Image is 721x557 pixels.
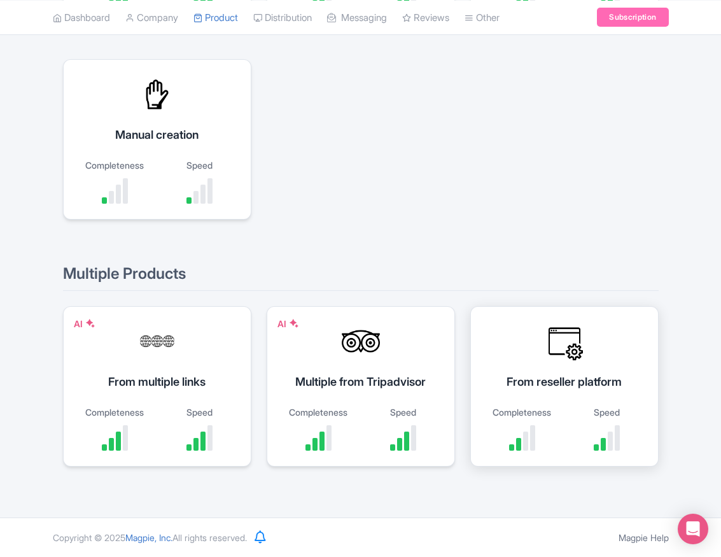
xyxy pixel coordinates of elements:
[619,532,669,543] a: Magpie Help
[85,318,95,328] img: AI Symbol
[79,126,235,143] div: Manual creation
[289,318,299,328] img: AI Symbol
[277,317,299,330] div: AI
[283,373,439,390] div: Multiple from Tripadvisor
[164,405,235,419] div: Speed
[79,159,151,172] div: Completeness
[125,532,172,543] span: Magpie, Inc.
[678,514,708,544] div: Open Intercom Messenger
[486,373,643,390] div: From reseller platform
[79,373,235,390] div: From multiple links
[63,265,659,290] h2: Multiple Products
[79,405,151,419] div: Completeness
[367,405,439,419] div: Speed
[486,405,558,419] div: Completeness
[63,59,251,235] a: Manual creation Completeness Speed
[164,159,235,172] div: Speed
[283,405,354,419] div: Completeness
[597,8,668,27] a: Subscription
[571,405,643,419] div: Speed
[74,317,95,330] div: AI
[45,531,255,544] div: Copyright © 2025 All rights reserved.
